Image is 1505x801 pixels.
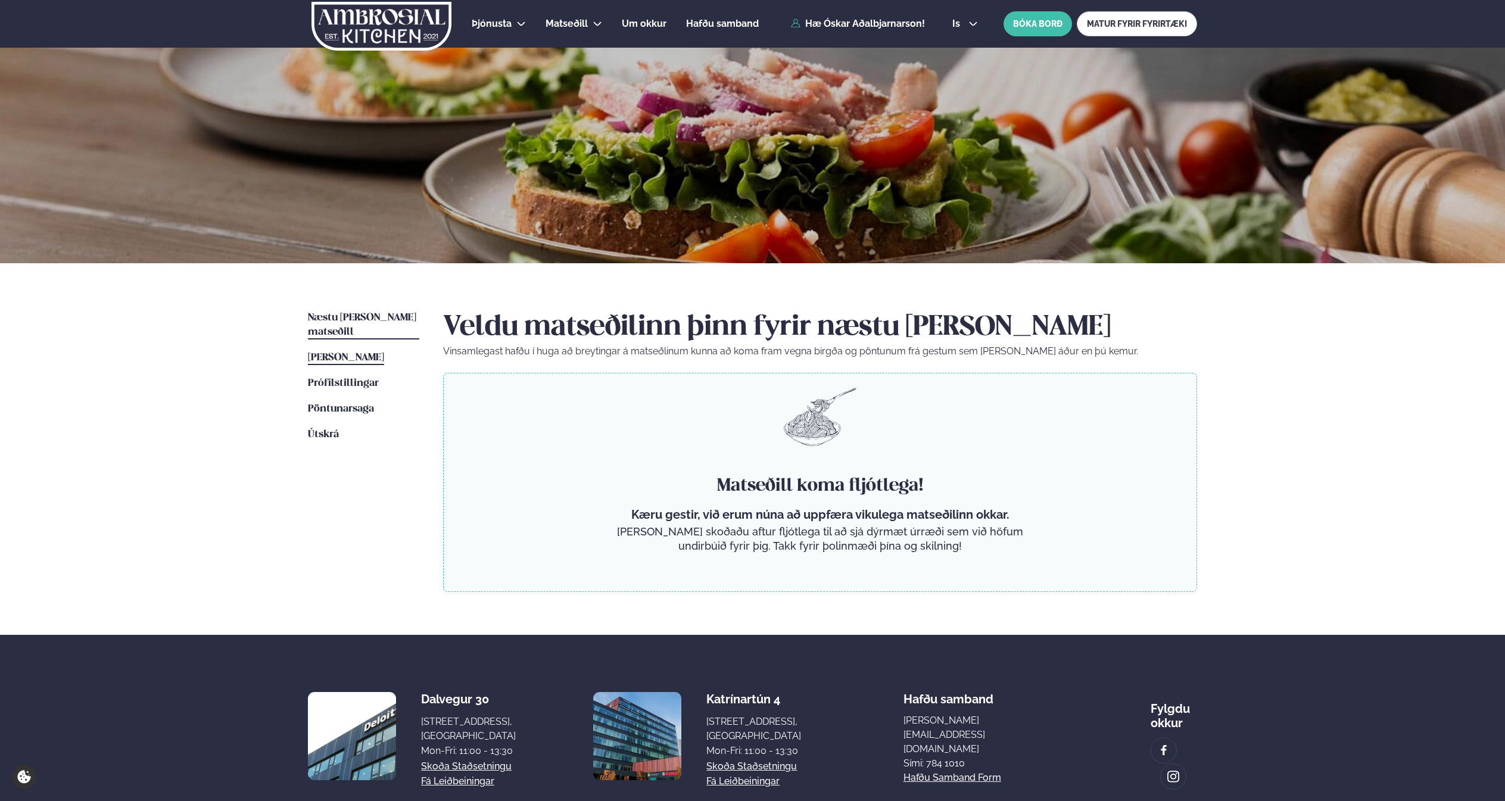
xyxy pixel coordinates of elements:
[622,18,666,29] span: Um okkur
[421,744,516,758] div: Mon-Fri: 11:00 - 13:30
[903,682,993,706] span: Hafðu samband
[421,715,516,743] div: [STREET_ADDRESS], [GEOGRAPHIC_DATA]
[421,774,494,788] a: Fá leiðbeiningar
[308,313,416,337] span: Næstu [PERSON_NAME] matseðill
[421,692,516,706] div: Dalvegur 30
[1161,764,1186,789] a: image alt
[308,429,339,440] span: Útskrá
[706,744,801,758] div: Mon-Fri: 11:00 - 13:30
[546,17,588,31] a: Matseðill
[308,692,396,780] img: image alt
[308,351,384,365] a: [PERSON_NAME]
[706,692,801,706] div: Katrínartún 4
[612,525,1028,553] p: [PERSON_NAME] skoðaðu aftur fljótlega til að sjá dýrmæt úrræði sem við höfum undirbúið fyrir þig....
[903,713,1049,756] a: [PERSON_NAME][EMAIL_ADDRESS][DOMAIN_NAME]
[308,428,339,442] a: Útskrá
[421,759,512,774] a: Skoða staðsetningu
[622,17,666,31] a: Um okkur
[12,765,36,789] a: Cookie settings
[1151,738,1176,763] a: image alt
[308,378,379,388] span: Prófílstillingar
[612,474,1028,498] h4: Matseðill koma fljótlega!
[308,404,374,414] span: Pöntunarsaga
[1157,744,1170,758] img: image alt
[952,19,964,29] span: is
[472,18,512,29] span: Þjónusta
[1004,11,1072,36] button: BÓKA BORÐ
[472,17,512,31] a: Þjónusta
[706,774,780,788] a: Fá leiðbeiningar
[686,18,759,29] span: Hafðu samband
[706,715,801,743] div: [STREET_ADDRESS], [GEOGRAPHIC_DATA]
[1151,692,1197,730] div: Fylgdu okkur
[443,344,1197,359] p: Vinsamlegast hafðu í huga að breytingar á matseðlinum kunna að koma fram vegna birgða og pöntunum...
[1167,770,1180,784] img: image alt
[612,507,1028,522] p: Kæru gestir, við erum núna að uppfæra vikulega matseðilinn okkar.
[706,759,797,774] a: Skoða staðsetningu
[903,756,1049,771] p: Sími: 784 1010
[308,353,384,363] span: [PERSON_NAME]
[943,19,987,29] button: is
[310,2,453,51] img: logo
[308,311,419,339] a: Næstu [PERSON_NAME] matseðill
[784,388,856,446] img: pasta
[308,402,374,416] a: Pöntunarsaga
[443,311,1197,344] h2: Veldu matseðilinn þinn fyrir næstu [PERSON_NAME]
[308,376,379,391] a: Prófílstillingar
[686,17,759,31] a: Hafðu samband
[546,18,588,29] span: Matseðill
[791,18,925,29] a: Hæ Óskar Aðalbjarnarson!
[593,692,681,780] img: image alt
[903,771,1001,785] a: Hafðu samband form
[1077,11,1197,36] a: MATUR FYRIR FYRIRTÆKI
